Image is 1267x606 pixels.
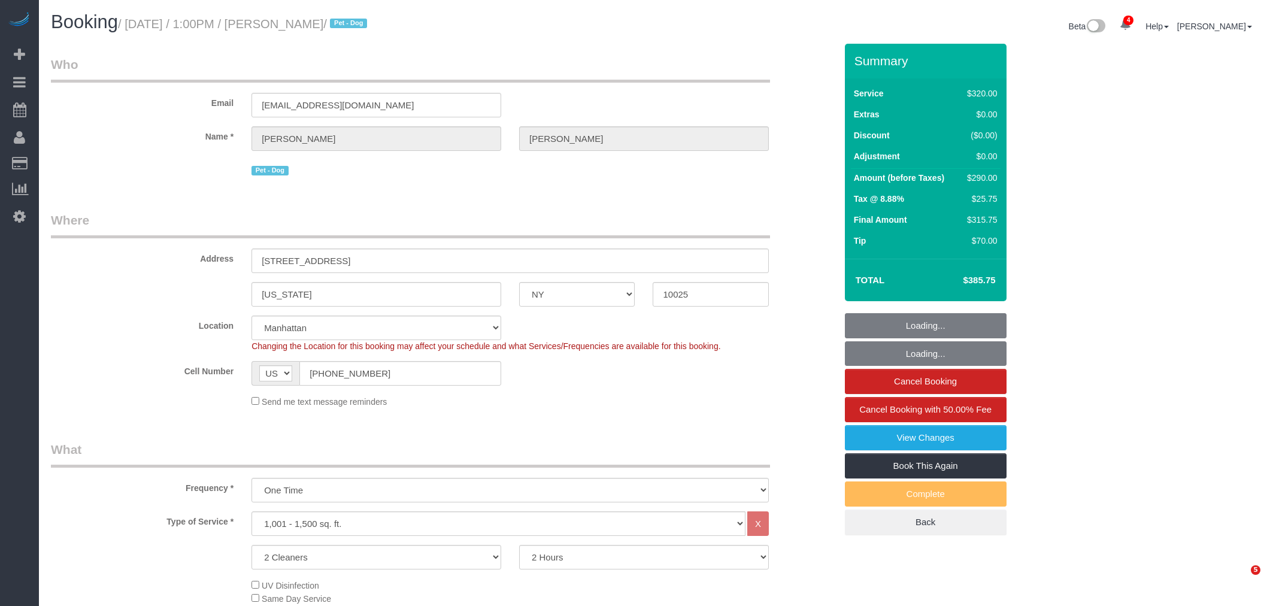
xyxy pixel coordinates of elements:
[42,249,243,265] label: Address
[1086,19,1105,35] img: New interface
[845,510,1007,535] a: Back
[854,214,907,226] label: Final Amount
[1177,22,1252,31] a: [PERSON_NAME]
[854,87,884,99] label: Service
[1069,22,1106,31] a: Beta
[251,341,720,351] span: Changing the Location for this booking may affect your schedule and what Services/Frequencies are...
[51,11,118,32] span: Booking
[962,214,997,226] div: $315.75
[7,12,31,29] img: Automaid Logo
[962,108,997,120] div: $0.00
[251,282,501,307] input: City
[854,129,890,141] label: Discount
[1251,565,1260,575] span: 5
[845,369,1007,394] a: Cancel Booking
[962,129,997,141] div: ($0.00)
[51,56,770,83] legend: Who
[519,126,769,151] input: Last Name
[962,193,997,205] div: $25.75
[653,282,768,307] input: Zip Code
[1123,16,1133,25] span: 4
[854,54,1001,68] h3: Summary
[845,397,1007,422] a: Cancel Booking with 50.00% Fee
[262,397,387,407] span: Send me text message reminders
[323,17,371,31] span: /
[42,361,243,377] label: Cell Number
[859,404,992,414] span: Cancel Booking with 50.00% Fee
[962,150,997,162] div: $0.00
[299,361,501,386] input: Cell Number
[845,425,1007,450] a: View Changes
[42,93,243,109] label: Email
[1114,12,1137,38] a: 4
[42,126,243,143] label: Name *
[42,511,243,528] label: Type of Service *
[251,166,288,175] span: Pet - Dog
[262,581,319,590] span: UV Disinfection
[856,275,885,285] strong: Total
[854,108,880,120] label: Extras
[927,275,995,286] h4: $385.75
[854,172,944,184] label: Amount (before Taxes)
[251,126,501,151] input: First Name
[854,235,866,247] label: Tip
[854,150,900,162] label: Adjustment
[1145,22,1169,31] a: Help
[1226,565,1255,594] iframe: Intercom live chat
[262,594,331,604] span: Same Day Service
[42,316,243,332] label: Location
[962,87,997,99] div: $320.00
[330,19,366,28] span: Pet - Dog
[118,17,371,31] small: / [DATE] / 1:00PM / [PERSON_NAME]
[854,193,904,205] label: Tax @ 8.88%
[962,172,997,184] div: $290.00
[962,235,997,247] div: $70.00
[51,441,770,468] legend: What
[42,478,243,494] label: Frequency *
[51,211,770,238] legend: Where
[845,453,1007,478] a: Book This Again
[251,93,501,117] input: Email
